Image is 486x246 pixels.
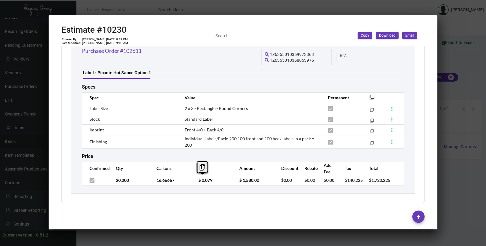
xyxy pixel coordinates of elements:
[370,97,374,101] mat-icon: filter_none
[233,162,275,175] th: Amount
[82,38,128,41] td: [PERSON_NAME] [DATE] 8:29 PM
[61,25,128,35] h2: Estimate #10230
[185,136,314,148] span: Individual Labels/Pack: 200 100 front and 100 back labels in a pack = 200
[185,116,213,122] span: Standard Label
[363,162,390,175] th: Total
[90,127,104,132] span: Imprint
[370,120,374,124] mat-icon: filter_none
[339,162,363,175] th: Tax
[82,153,93,159] h2: Price
[90,116,100,122] span: Stock
[324,178,334,183] span: $0.00
[82,92,179,103] th: Spec
[200,164,205,171] i: Copy
[90,106,108,111] span: Label Size
[61,41,82,45] td: Last Modified:
[364,54,393,59] input: End date
[83,70,151,76] div: Label - Picante Hot Sauce Option 1
[370,130,374,134] mat-icon: filter_none
[370,142,374,146] mat-icon: filter_none
[90,139,107,144] span: Finishing
[281,178,292,183] span: $0.00
[185,127,223,132] span: Front 4/0 + Back 4/0
[2,232,34,238] div: Current version:
[82,162,110,175] th: Confirmed
[402,32,417,39] button: Email
[340,54,359,59] input: Start date
[185,106,248,111] span: 2 x 3 - Rectangle - Round Corners
[304,178,315,183] span: $0.00
[179,92,322,103] th: Value
[298,162,318,175] th: Rebate
[270,58,314,63] span: 1Z6355010368053975
[379,33,396,38] span: Download
[358,32,372,39] button: Copy
[192,162,233,175] th: Rate
[36,232,48,238] div: 0.51.2
[150,162,192,175] th: Cartons
[61,38,82,41] td: Entered By:
[376,32,399,39] button: Download
[370,109,374,113] mat-icon: filter_none
[318,162,338,175] th: Add Fee
[405,33,414,38] span: Email
[110,162,150,175] th: Qty
[361,33,369,38] span: Copy
[322,92,360,103] th: Permanent
[275,162,298,175] th: Discount
[345,178,363,183] span: $140.225
[82,41,128,45] td: [PERSON_NAME] [DATE] 9:08 AM
[82,84,95,90] h2: Specs
[82,47,142,55] a: Purchase Order #102611
[369,178,390,183] span: $1,720.225
[270,52,314,57] span: 1Z6355010369973363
